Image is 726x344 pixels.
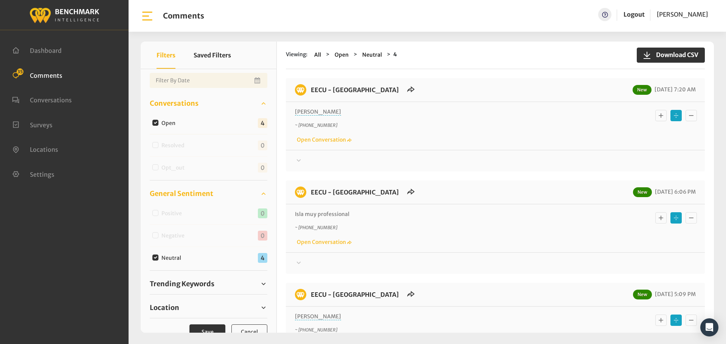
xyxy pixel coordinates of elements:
button: All [312,51,323,59]
span: Dashboard [30,47,62,54]
span: Trending Keywords [150,279,214,289]
span: 35 [17,68,23,75]
label: Negative [159,232,191,240]
span: Locations [30,146,58,153]
span: Settings [30,170,54,178]
span: [PERSON_NAME] [295,108,341,116]
label: Resolved [159,142,191,150]
img: benchmark [295,289,306,300]
button: Filters [157,42,175,69]
h6: EECU - Clinton Way [306,84,403,96]
button: Download CSV [637,48,705,63]
input: Date range input field [150,73,267,88]
button: Open [332,51,351,59]
i: ~ [PHONE_NUMBER] [295,122,337,128]
div: Basic example [653,108,699,123]
a: EECU - [GEOGRAPHIC_DATA] [311,86,399,94]
span: [DATE] 6:06 PM [653,188,696,195]
h6: EECU - Milburn [306,187,403,198]
button: Saved Filters [194,42,231,69]
span: Conversations [30,96,72,104]
a: General Sentiment [150,188,267,199]
button: Cancel [231,324,267,339]
input: Open [152,120,158,126]
a: Trending Keywords [150,278,267,290]
img: benchmark [295,84,306,96]
img: benchmark [29,6,99,24]
a: Conversations [12,96,72,103]
i: ~ [PHONE_NUMBER] [295,225,337,230]
span: New [633,290,652,299]
button: Neutral [360,51,384,59]
h1: Comments [163,11,204,20]
span: 0 [258,140,267,150]
label: Positive [159,210,188,218]
a: Surveys [12,120,53,128]
a: EECU - [GEOGRAPHIC_DATA] [311,188,399,196]
button: Save [189,324,225,339]
a: EECU - [GEOGRAPHIC_DATA] [311,291,399,298]
span: Comments [30,71,62,79]
span: 4 [258,253,267,263]
span: 0 [258,231,267,241]
span: General Sentiment [150,188,213,199]
span: Conversations [150,98,199,108]
div: Basic example [653,313,699,328]
div: Open Intercom Messenger [700,318,718,336]
a: Logout [624,8,645,21]
a: Logout [624,11,645,18]
span: New [633,85,652,95]
input: Neutral [152,255,158,261]
a: Open Conversation [295,239,352,245]
a: Settings [12,170,54,177]
img: benchmark [295,187,306,198]
span: 4 [258,118,267,128]
button: Open Calendar [253,73,263,88]
span: [PERSON_NAME] [657,11,708,18]
a: Conversations [150,98,267,109]
label: Open [159,119,181,127]
span: [DATE] 7:20 AM [653,86,696,93]
div: Basic example [653,210,699,225]
a: Locations [12,145,58,153]
span: 0 [258,163,267,173]
a: Dashboard [12,46,62,54]
span: Viewing: [286,51,307,59]
img: bar [141,9,154,23]
span: Location [150,302,179,313]
span: Download CSV [652,50,698,59]
span: New [633,187,652,197]
strong: 4 [393,51,397,58]
a: Location [150,302,267,313]
label: Opt_out [159,164,191,172]
i: ~ [PHONE_NUMBER] [295,327,337,333]
a: [PERSON_NAME] [657,8,708,21]
h6: EECU - Clovis North Branch [306,289,403,300]
span: [PERSON_NAME] [295,313,341,320]
span: [DATE] 5:09 PM [653,291,696,298]
span: 0 [258,208,267,218]
p: Isla muy professional [295,210,596,218]
label: Neutral [159,254,187,262]
a: Open Conversation [295,136,352,143]
span: Surveys [30,121,53,128]
a: Comments 35 [12,71,62,79]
